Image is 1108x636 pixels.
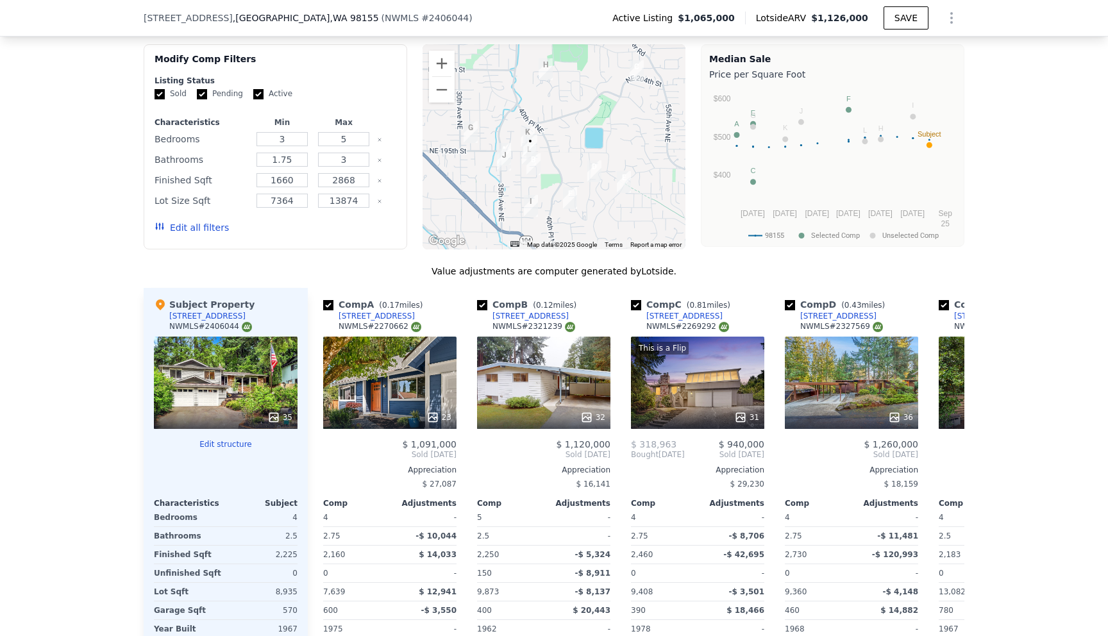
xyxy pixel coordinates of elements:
span: $ 20,443 [573,606,610,615]
a: [STREET_ADDRESS] [939,311,1030,321]
div: Appreciation [939,465,1072,475]
text: $600 [714,94,731,103]
div: This is a Flip [636,342,689,355]
div: 4036 NE 204th St [539,58,553,80]
div: 2.75 [323,527,387,545]
label: Sold [155,88,187,99]
span: $ 1,260,000 [864,439,918,449]
span: -$ 10,044 [415,531,457,540]
label: Pending [197,88,243,99]
div: Lot Sqft [154,583,223,601]
span: 780 [939,606,953,615]
div: A chart. [709,83,956,244]
div: Comp C [631,298,735,311]
span: $ 940,000 [719,439,764,449]
span: $1,065,000 [678,12,735,24]
span: 400 [477,606,492,615]
text: [DATE] [773,209,797,218]
div: [STREET_ADDRESS] [492,311,569,321]
div: 23 [426,411,451,424]
div: Finished Sqft [155,171,249,189]
span: Sold [DATE] [939,449,1072,460]
div: 19213 38th Pl NE [526,153,541,175]
text: Unselected Comp [882,231,939,240]
div: Adjustments [698,498,764,508]
span: -$ 4,148 [883,587,918,596]
div: 3026 NE 195th St [464,121,478,143]
span: # 2406044 [421,13,469,23]
img: NWMLS Logo [411,322,421,332]
div: Subject [226,498,298,508]
div: Comp [785,498,852,508]
span: $ 18,466 [726,606,764,615]
text: F [846,95,851,103]
div: 5008 NE 190th St [617,171,631,193]
span: -$ 8,706 [729,531,764,540]
div: 19227 35th Pl NE [497,143,511,165]
a: [STREET_ADDRESS] [631,311,723,321]
div: 4 [228,508,298,526]
div: NWMLS # 2269292 [646,321,729,332]
text: E [751,109,755,117]
button: Zoom out [429,77,455,103]
div: Comp [323,498,390,508]
span: -$ 3,501 [729,587,764,596]
div: 2.75 [631,527,695,545]
span: $ 18,159 [884,480,918,489]
text: [DATE] [741,209,765,218]
div: Value adjustments are computer generated by Lotside . [144,265,964,278]
div: 2,225 [228,546,298,564]
div: 35 [267,411,292,424]
div: Comp B [477,298,582,311]
div: Modify Comp Filters [155,53,396,76]
span: $1,126,000 [811,13,868,23]
div: Min [254,117,310,128]
button: Clear [377,158,382,163]
div: 570 [228,601,298,619]
span: 4 [631,513,636,522]
div: ( ) [382,12,473,24]
div: NWMLS # 2321239 [492,321,575,332]
div: - [392,564,457,582]
div: NWMLS # 2406044 [169,321,252,332]
div: Appreciation [631,465,764,475]
img: Google [426,233,468,249]
span: 390 [631,606,646,615]
span: -$ 5,324 [575,550,610,559]
div: Subject Property [154,298,255,311]
span: Sold [DATE] [477,449,610,460]
text: G [750,112,756,119]
span: -$ 11,481 [877,531,918,540]
text: L [863,126,867,134]
span: 0.17 [382,301,399,310]
span: ( miles) [374,301,428,310]
div: 0 [228,564,298,582]
button: Zoom in [429,51,455,76]
span: $ 16,141 [576,480,610,489]
div: 4729 NE 204th St [630,60,644,82]
div: Unfinished Sqft [154,564,223,582]
span: 9,360 [785,587,807,596]
span: Bought [631,449,659,460]
span: 2,183 [939,550,961,559]
span: $ 1,120,000 [556,439,610,449]
div: 4611 NE 192nd St [587,160,601,182]
span: 460 [785,606,800,615]
div: Comp [477,498,544,508]
span: Active Listing [612,12,678,24]
span: Lotside ARV [756,12,811,24]
span: 0.43 [844,301,862,310]
span: 0.81 [689,301,707,310]
div: Characteristics [155,117,249,128]
div: Lot Size Sqft [155,192,249,210]
span: 2,250 [477,550,499,559]
div: Comp [631,498,698,508]
span: ( miles) [528,301,582,310]
div: 2.75 [785,527,849,545]
div: - [854,508,918,526]
span: $ 1,091,000 [402,439,457,449]
span: -$ 8,137 [575,587,610,596]
text: [DATE] [836,209,860,218]
text: Sep [939,209,953,218]
span: [STREET_ADDRESS] [144,12,233,24]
